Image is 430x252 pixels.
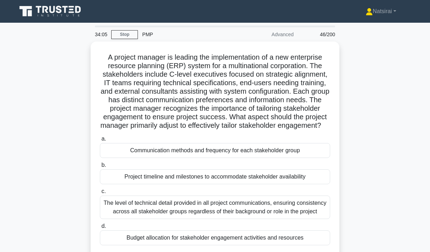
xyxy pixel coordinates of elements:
[100,143,330,158] div: Communication methods and frequency for each stakeholder group
[298,27,339,42] div: 46/200
[138,27,236,42] div: PMP
[101,136,106,142] span: a.
[101,223,106,229] span: d.
[99,53,331,130] h5: A project manager is leading the implementation of a new enterprise resource planning (ERP) syste...
[111,30,138,39] a: Stop
[91,27,111,42] div: 34:05
[236,27,298,42] div: Advanced
[100,230,330,245] div: Budget allocation for stakeholder engagement activities and resources
[100,169,330,184] div: Project timeline and milestones to accommodate stakeholder availability
[101,188,106,194] span: c.
[100,196,330,219] div: The level of technical detail provided in all project communications, ensuring consistency across...
[101,162,106,168] span: b.
[349,4,413,18] a: Natsirai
